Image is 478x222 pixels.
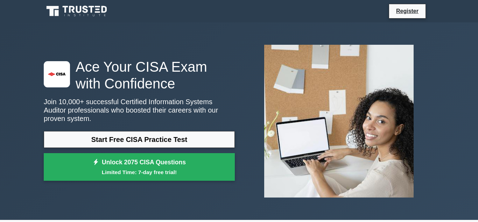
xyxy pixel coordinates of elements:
[52,168,226,176] small: Limited Time: 7-day free trial!
[44,153,235,181] a: Unlock 2075 CISA QuestionsLimited Time: 7-day free trial!
[44,58,235,92] h1: Ace Your CISA Exam with Confidence
[44,131,235,148] a: Start Free CISA Practice Test
[392,7,423,15] a: Register
[44,98,235,123] p: Join 10,000+ successful Certified Information Systems Auditor professionals who boosted their car...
